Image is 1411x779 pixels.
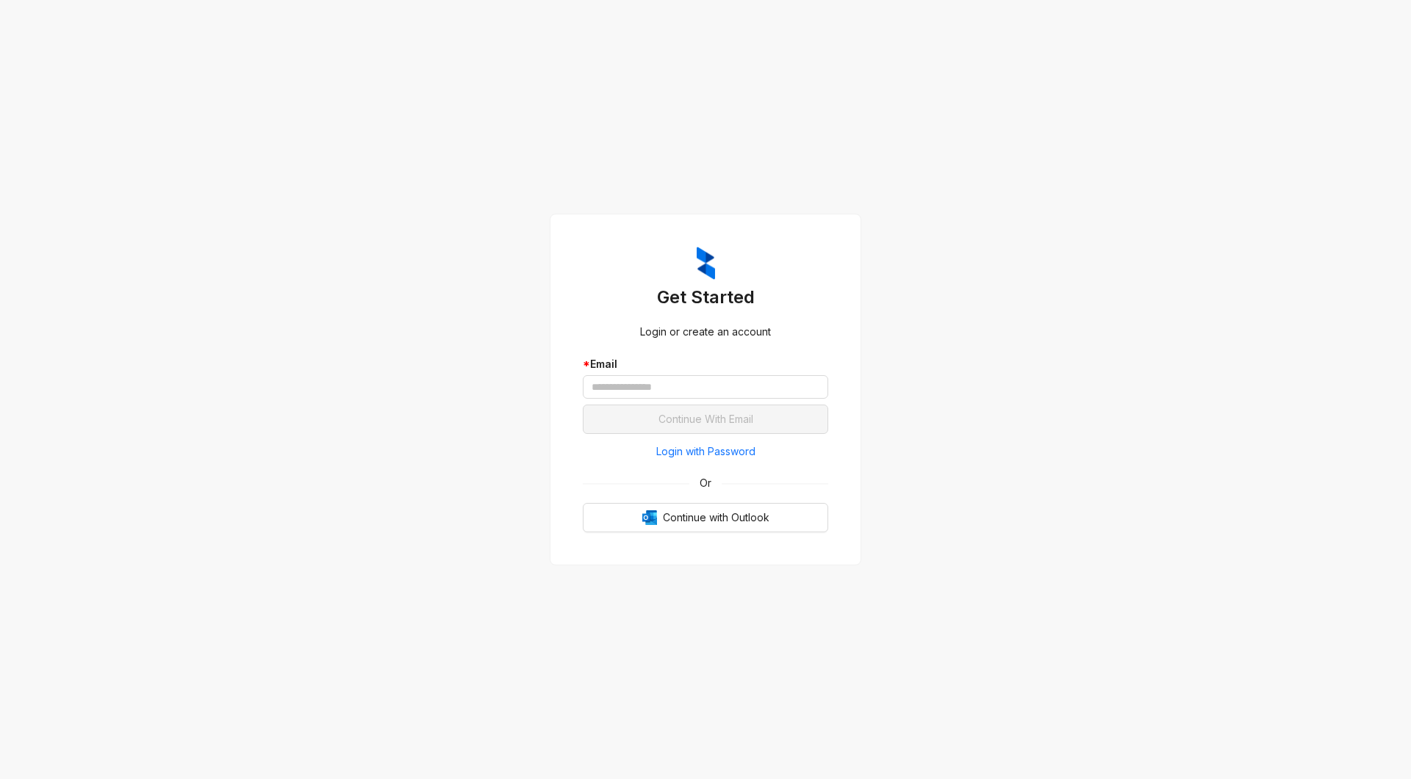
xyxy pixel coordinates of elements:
h3: Get Started [583,286,828,309]
button: Login with Password [583,440,828,463]
div: Login or create an account [583,324,828,340]
span: Or [689,475,722,491]
span: Login with Password [656,443,755,460]
button: OutlookContinue with Outlook [583,503,828,532]
img: ZumaIcon [697,247,715,280]
img: Outlook [642,510,657,525]
button: Continue With Email [583,405,828,434]
span: Continue with Outlook [663,510,769,526]
div: Email [583,356,828,372]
